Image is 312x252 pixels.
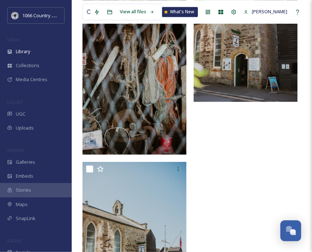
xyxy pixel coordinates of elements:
[16,187,31,193] span: Stories
[11,12,19,19] img: logo_footerstamp.png
[16,76,47,83] span: Media Centres
[116,5,158,19] a: View all files
[16,159,35,165] span: Galleries
[280,220,301,241] button: Open Chat
[16,125,34,131] span: Uploads
[252,8,288,15] span: [PERSON_NAME]
[16,201,28,208] span: Maps
[16,111,25,117] span: UGC
[22,12,73,19] span: 1066 Country Marketing
[7,99,23,105] span: COLLECT
[240,5,291,19] a: [PERSON_NAME]
[7,238,22,243] span: SOCIALS
[16,48,30,55] span: Library
[7,148,24,153] span: WIDGETS
[16,215,36,222] span: SnapLink
[16,62,39,69] span: Collections
[7,37,20,42] span: MEDIA
[16,173,33,179] span: Embeds
[162,7,198,17] a: What's New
